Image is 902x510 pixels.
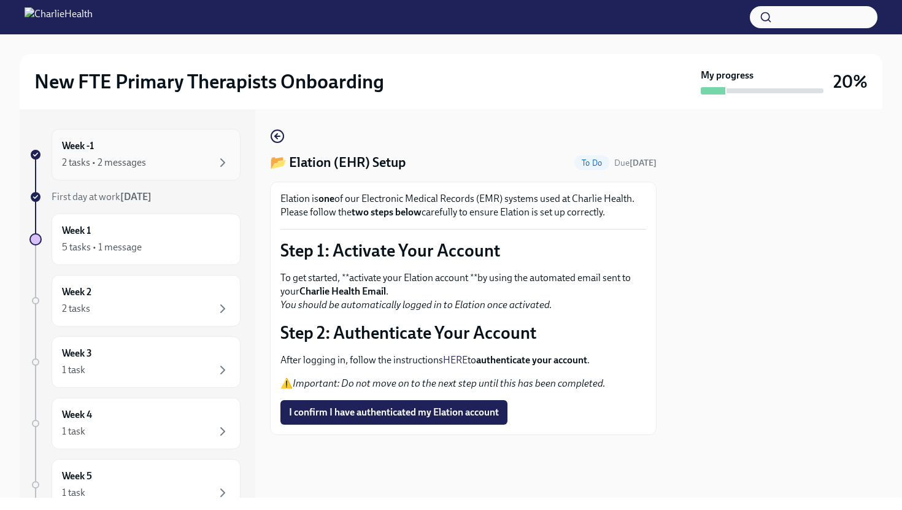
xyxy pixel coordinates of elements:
[299,285,386,297] strong: Charlie Health Email
[270,153,406,172] h4: 📂 Elation (EHR) Setup
[701,69,754,82] strong: My progress
[614,157,657,169] span: September 26th, 2025 10:00
[62,139,94,153] h6: Week -1
[280,239,646,261] p: Step 1: Activate Your Account
[62,408,92,422] h6: Week 4
[352,206,422,218] strong: two steps below
[25,7,93,27] img: CharlieHealth
[574,158,609,168] span: To Do
[62,156,146,169] div: 2 tasks • 2 messages
[293,377,606,389] em: Important: Do not move on to the next step until this has been completed.
[34,69,384,94] h2: New FTE Primary Therapists Onboarding
[62,363,85,377] div: 1 task
[62,285,91,299] h6: Week 2
[280,322,646,344] p: Step 2: Authenticate Your Account
[280,299,552,311] em: You should be automatically logged in to Elation once activated.
[833,71,868,93] h3: 20%
[62,241,142,254] div: 5 tasks • 1 message
[62,469,92,483] h6: Week 5
[29,275,241,326] a: Week 22 tasks
[62,224,91,238] h6: Week 1
[52,191,152,203] span: First day at work
[280,354,646,367] p: After logging in, follow the instructions to .
[62,347,92,360] h6: Week 3
[62,425,85,438] div: 1 task
[614,158,657,168] span: Due
[29,214,241,265] a: Week 15 tasks • 1 message
[29,129,241,180] a: Week -12 tasks • 2 messages
[280,400,507,425] button: I confirm I have authenticated my Elation account
[280,377,646,390] p: ⚠️
[630,158,657,168] strong: [DATE]
[476,354,587,366] strong: authenticate your account
[62,486,85,500] div: 1 task
[280,271,646,312] p: To get started, **activate your Elation account **by using the automated email sent to your .
[120,191,152,203] strong: [DATE]
[29,190,241,204] a: First day at work[DATE]
[280,192,646,219] p: Elation is of our Electronic Medical Records (EMR) systems used at Charlie Health. Please follow ...
[318,193,334,204] strong: one
[62,302,90,315] div: 2 tasks
[443,354,468,366] a: HERE
[29,336,241,388] a: Week 31 task
[29,398,241,449] a: Week 41 task
[289,406,499,419] span: I confirm I have authenticated my Elation account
